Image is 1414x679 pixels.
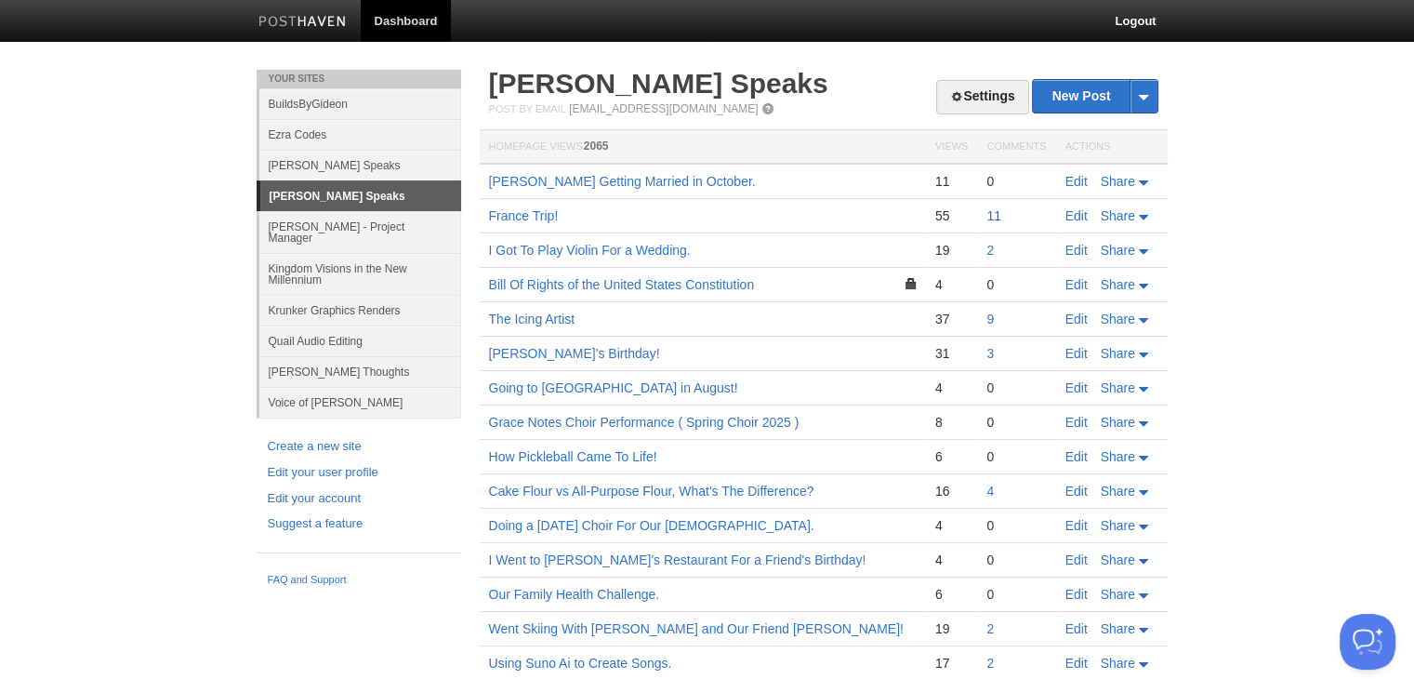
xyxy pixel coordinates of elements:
a: [PERSON_NAME] Speaks [259,150,461,180]
a: Edit [1065,312,1088,326]
a: Ezra Codes [259,119,461,150]
div: 0 [986,414,1046,431]
li: Your Sites [257,70,461,88]
a: Doing a [DATE] Choir For Our [DEMOGRAPHIC_DATA]. [489,518,814,533]
span: Share [1101,484,1135,499]
a: The Icing Artist [489,312,575,326]
span: Share [1101,243,1135,258]
span: Share [1101,621,1135,636]
a: Edit [1065,587,1088,602]
a: 3 [986,346,994,361]
span: Share [1101,277,1135,292]
a: Edit [1065,415,1088,430]
div: 55 [935,207,968,224]
div: 37 [935,311,968,327]
div: 0 [986,586,1046,603]
a: Went Skiing With [PERSON_NAME] and Our Friend [PERSON_NAME]! [489,621,904,636]
a: [PERSON_NAME] Getting Married in October. [489,174,756,189]
div: 0 [986,552,1046,568]
a: [PERSON_NAME] Thoughts [259,356,461,387]
a: Edit [1065,621,1088,636]
th: Comments [977,130,1055,165]
div: 4 [935,552,968,568]
div: 6 [935,448,968,465]
a: Using Suno Ai to Create Songs. [489,656,672,671]
a: 9 [986,312,994,326]
a: Edit [1065,174,1088,189]
span: 2065 [584,140,609,153]
a: Edit your user profile [268,463,450,483]
a: Edit [1065,277,1088,292]
a: Kingdom Visions in the New Millennium [259,253,461,295]
a: FAQ and Support [268,572,450,589]
a: Edit [1065,243,1088,258]
a: 2 [986,621,994,636]
div: 11 [935,173,968,190]
a: Edit [1065,346,1088,361]
a: Edit your account [268,489,450,509]
a: Edit [1065,380,1088,395]
a: Edit [1065,553,1088,567]
a: Edit [1065,484,1088,499]
div: 4 [935,517,968,534]
div: 6 [935,586,968,603]
span: Share [1101,449,1135,464]
span: Share [1101,380,1135,395]
a: 2 [986,243,994,258]
a: How Pickleball Came To Life! [489,449,657,464]
iframe: Help Scout Beacon - Open [1340,614,1395,670]
div: 19 [935,242,968,259]
a: Edit [1065,518,1088,533]
span: Share [1101,174,1135,189]
span: Post by Email [489,103,566,114]
a: Krunker Graphics Renders [259,295,461,326]
div: 0 [986,517,1046,534]
a: Quail Audio Editing [259,326,461,356]
div: 0 [986,173,1046,190]
div: 0 [986,448,1046,465]
span: Share [1101,208,1135,223]
span: Share [1101,587,1135,602]
a: [PERSON_NAME] - Project Manager [259,211,461,253]
a: Edit [1065,208,1088,223]
a: Settings [936,80,1028,114]
a: [EMAIL_ADDRESS][DOMAIN_NAME] [569,102,758,115]
a: New Post [1033,80,1156,113]
a: Our Family Health Challenge. [489,587,660,602]
div: 8 [935,414,968,431]
a: Suggest a feature [268,514,450,534]
th: Homepage Views [480,130,926,165]
div: 0 [986,379,1046,396]
div: 4 [935,276,968,293]
a: Voice of [PERSON_NAME] [259,387,461,418]
a: Grace Notes Choir Performance ( Spring Choir 2025 ) [489,415,800,430]
a: [PERSON_NAME] Speaks [260,181,461,211]
a: Edit [1065,449,1088,464]
div: 19 [935,620,968,637]
a: 4 [986,484,994,499]
a: France Trip! [489,208,559,223]
a: 11 [986,208,1001,223]
div: 17 [935,655,968,672]
th: Views [926,130,977,165]
img: Posthaven-bar [258,16,347,30]
span: Share [1101,656,1135,671]
div: 31 [935,345,968,362]
a: Bill Of Rights of the United States Constitution [489,277,755,292]
a: I Went to [PERSON_NAME]'s Restaurant For a Friend's Birthday! [489,553,866,567]
a: Edit [1065,656,1088,671]
a: I Got To Play Violin For a Wedding. [489,243,691,258]
a: Going to [GEOGRAPHIC_DATA] in August! [489,380,738,395]
span: Share [1101,518,1135,533]
div: 16 [935,483,968,499]
div: 0 [986,276,1046,293]
a: [PERSON_NAME] Speaks [489,68,828,99]
span: Share [1101,415,1135,430]
a: 2 [986,656,994,671]
a: Cake Flour vs All-Purpose Flour, What's The Difference? [489,484,814,499]
a: BuildsByGideon [259,88,461,119]
th: Actions [1056,130,1168,165]
span: Share [1101,312,1135,326]
div: 4 [935,379,968,396]
a: [PERSON_NAME]'s Birthday! [489,346,660,361]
